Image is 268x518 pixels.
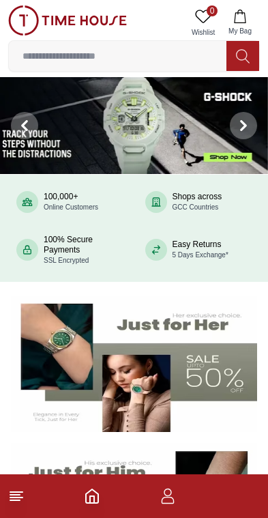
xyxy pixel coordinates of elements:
a: 0Wishlist [186,5,220,40]
img: Women's Watches Banner [11,296,257,433]
img: ... [8,5,127,35]
span: 0 [207,5,218,16]
button: My Bag [220,5,260,40]
a: Home [84,488,100,504]
div: Shops across [173,192,222,212]
span: SSL Encrypted [44,257,89,264]
span: 5 Days Exchange* [173,251,228,259]
div: Easy Returns [173,240,228,260]
span: Online Customers [44,203,98,211]
span: GCC Countries [173,203,219,211]
div: 100% Secure Payments [44,235,123,265]
div: 100,000+ [44,192,98,212]
span: My Bag [223,26,257,36]
span: Wishlist [186,27,220,38]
